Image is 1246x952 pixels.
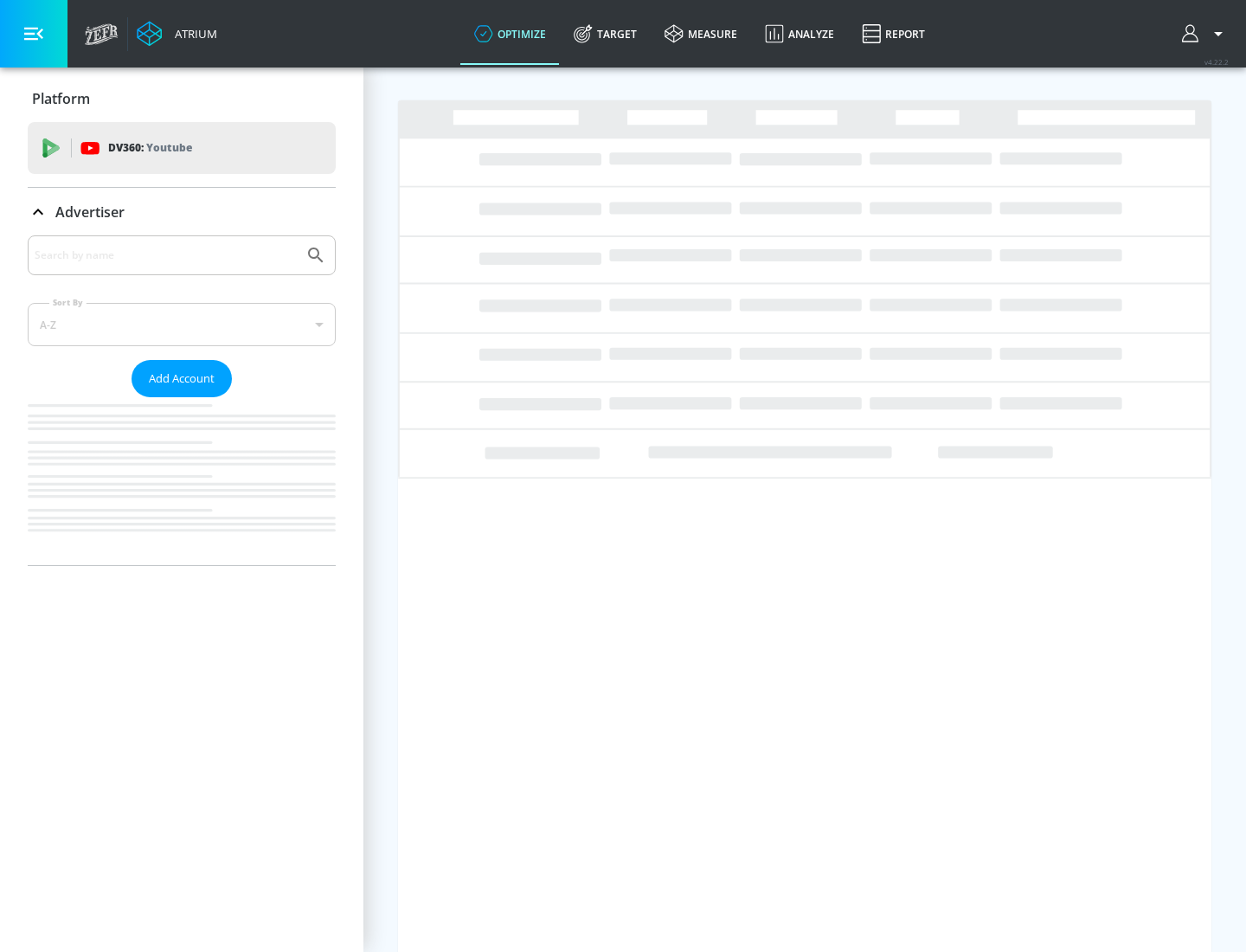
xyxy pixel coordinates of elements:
a: measure [651,3,751,65]
p: Platform [32,89,90,108]
a: optimize [460,3,560,65]
nav: list of Advertiser [28,397,336,565]
div: Platform [28,74,336,123]
a: Analyze [751,3,848,65]
div: Advertiser [28,188,336,236]
div: Advertiser [28,235,336,565]
p: DV360: [108,138,192,158]
div: A-Z [28,303,336,346]
div: Atrium [168,26,217,42]
a: Report [848,3,939,65]
button: Add Account [132,360,232,397]
p: Youtube [146,138,192,157]
div: DV360: Youtube [28,122,336,174]
a: Target [560,3,651,65]
span: v 4.22.2 [1204,57,1229,67]
span: Add Account [149,369,215,389]
a: Atrium [137,21,217,47]
p: Advertiser [55,203,125,222]
input: Search by name [35,244,297,267]
label: Sort By [49,297,87,308]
